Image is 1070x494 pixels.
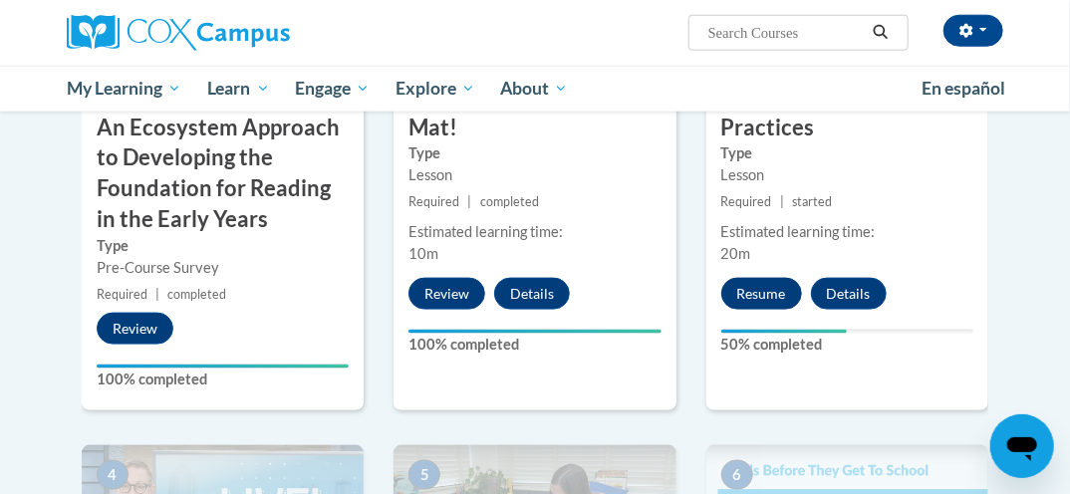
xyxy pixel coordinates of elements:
span: | [780,194,784,209]
span: Required [97,287,147,302]
span: 10m [408,245,438,262]
label: Type [721,142,973,164]
div: Your progress [721,330,848,334]
div: Your progress [408,330,661,334]
div: Your progress [97,365,349,369]
span: 20m [721,245,751,262]
a: My Learning [54,66,194,112]
span: 6 [721,460,753,490]
button: Search [866,21,896,45]
span: En español [922,78,1005,99]
span: 4 [97,460,129,490]
span: | [155,287,159,302]
span: Learn [207,77,270,101]
span: Explore [396,77,475,101]
div: Lesson [408,164,661,186]
button: Review [97,313,173,345]
label: 100% completed [97,369,349,390]
a: Explore [383,66,488,112]
button: Account Settings [943,15,1003,47]
label: Type [97,235,349,257]
span: Required [408,194,459,209]
a: Learn [194,66,283,112]
span: My Learning [67,77,181,101]
button: Details [811,278,887,310]
label: 50% completed [721,334,973,356]
div: Main menu [52,66,1018,112]
img: Cox Campus [67,15,290,51]
h3: The Sciences Behind the Practices [706,82,988,143]
span: Required [721,194,772,209]
span: completed [167,287,226,302]
iframe: Button to launch messaging window [990,414,1054,478]
span: started [792,194,832,209]
h3: Rolling Out the Welcome Mat! [394,82,675,143]
div: Estimated learning time: [721,221,973,243]
a: En español [909,68,1018,110]
div: Estimated learning time: [408,221,661,243]
div: Pre-Course Survey [97,257,349,279]
div: Lesson [721,164,973,186]
a: Cox Campus [67,15,359,51]
span: Engage [295,77,370,101]
button: Details [494,278,570,310]
label: Type [408,142,661,164]
input: Search Courses [706,21,866,45]
h3: Pre-Course Survey for An Ecosystem Approach to Developing the Foundation for Reading in the Early... [82,82,364,235]
button: Resume [721,278,802,310]
span: completed [480,194,539,209]
span: About [500,77,568,101]
button: Review [408,278,485,310]
label: 100% completed [408,334,661,356]
a: Engage [282,66,383,112]
span: | [468,194,472,209]
a: About [488,66,582,112]
span: 5 [408,460,440,490]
